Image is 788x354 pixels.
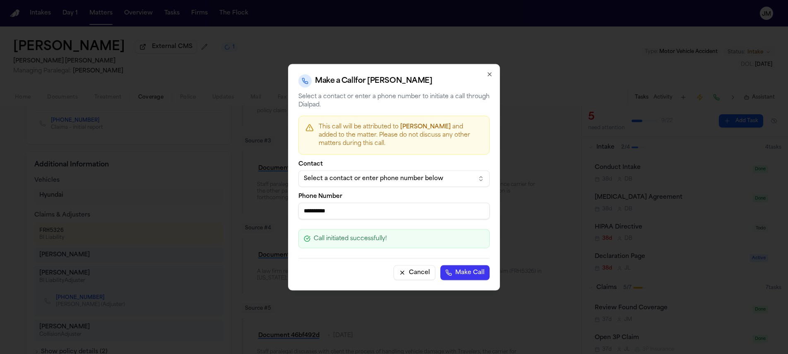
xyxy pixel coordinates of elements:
label: Contact [298,161,490,167]
p: Select a contact or enter a phone number to initiate a call through Dialpad. [298,92,490,109]
button: Cancel [394,265,435,280]
span: [PERSON_NAME] [400,123,451,130]
p: This call will be attributed to and added to the matter. Please do not discuss any other matters ... [319,123,483,147]
button: Make Call [440,265,490,280]
label: Phone Number [298,193,490,199]
h2: Make a Call for [PERSON_NAME] [315,75,432,87]
div: Select a contact or enter phone number below [304,174,471,183]
span: Call initiated successfully! [314,234,387,243]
